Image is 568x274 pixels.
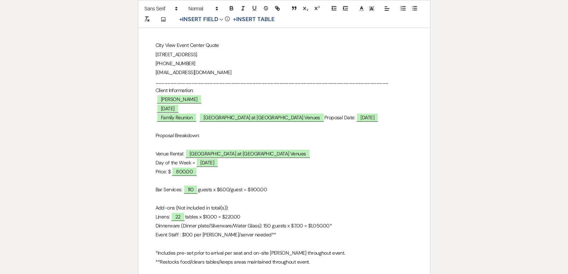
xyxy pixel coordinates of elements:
[199,113,324,122] span: [GEOGRAPHIC_DATA] at [GEOGRAPHIC_DATA] Venues
[156,203,413,212] p: Add-ons (Not included in total(s)):
[183,185,198,194] span: 110
[230,15,277,24] button: +Insert Table
[367,4,377,13] span: Text Background Color
[156,77,413,86] p: _____________________________________________________________________________
[156,86,413,95] p: Client Information:
[172,167,197,176] span: 800.00
[357,4,367,13] span: Text Color
[157,104,179,113] span: [DATE]
[156,59,413,68] p: [PHONE_NUMBER]
[156,158,413,167] p: Day of the Week =
[356,113,378,122] span: [DATE]
[177,15,226,24] button: Insert Field
[185,4,220,13] span: Header Formats
[156,230,413,239] p: Event Staff : $100 per [PERSON_NAME]/server needed**
[157,113,197,122] span: Family Reunion
[156,212,413,221] p: Linens: tables x $10.00 = $220.00
[156,221,413,230] p: Dinnerware (Dinner plate/Silverware/Water Glass): 150 guests x $7.00 = $1,050.00*
[156,68,413,77] p: [EMAIL_ADDRESS][DOMAIN_NAME]
[233,16,236,22] span: +
[171,212,185,221] span: 22
[185,149,310,158] span: [GEOGRAPHIC_DATA] at [GEOGRAPHIC_DATA] Venues
[156,185,413,194] p: Bar Services: guests x $6.00/guest = $900.00
[156,41,413,50] p: City View Event Center Quote
[382,4,392,13] span: Alignment
[156,258,413,266] p: **Restocks food/clears tables/keeps areas maintained throughout event.
[156,131,413,140] p: Proposal Breakdown:
[156,149,413,158] p: Venue Rental:
[157,95,202,104] span: [PERSON_NAME]
[179,16,182,22] span: +
[156,50,413,59] p: [STREET_ADDRESS]
[196,158,218,167] span: [DATE]
[156,249,413,258] p: *Includes pre-set prior to arrival per seat and on-site [PERSON_NAME] throughout event.
[156,113,413,122] p: Proposal Date:
[156,167,413,176] p: Price: $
